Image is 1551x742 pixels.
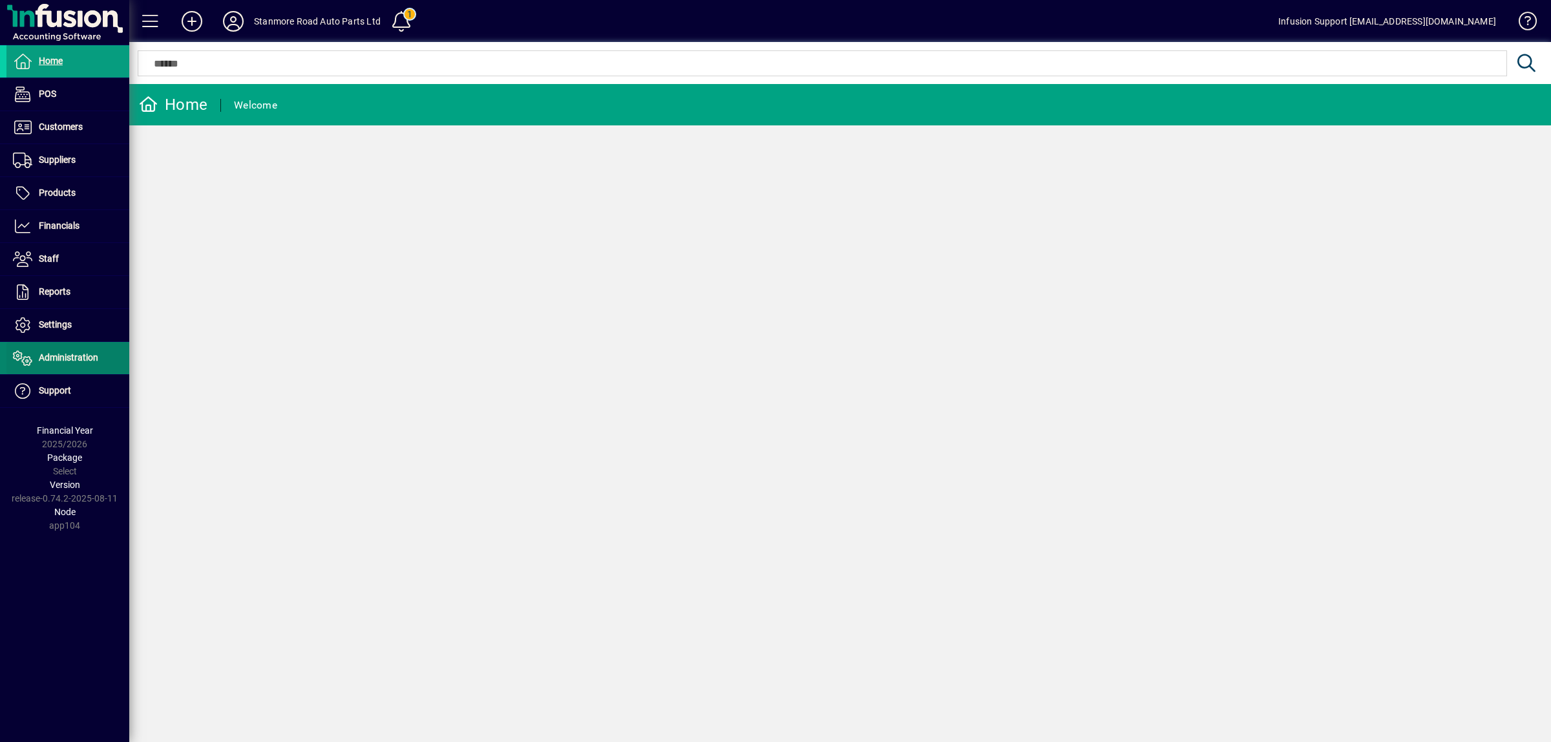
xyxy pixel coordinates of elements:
[39,319,72,330] span: Settings
[39,154,76,165] span: Suppliers
[6,111,129,143] a: Customers
[37,425,93,436] span: Financial Year
[54,507,76,517] span: Node
[47,452,82,463] span: Package
[39,56,63,66] span: Home
[1509,3,1535,45] a: Knowledge Base
[6,342,129,374] a: Administration
[6,177,129,209] a: Products
[39,385,71,396] span: Support
[171,10,213,33] button: Add
[1278,11,1496,32] div: Infusion Support [EMAIL_ADDRESS][DOMAIN_NAME]
[39,122,83,132] span: Customers
[6,210,129,242] a: Financials
[213,10,254,33] button: Profile
[6,144,129,176] a: Suppliers
[39,286,70,297] span: Reports
[139,94,207,115] div: Home
[50,480,80,490] span: Version
[39,253,59,264] span: Staff
[6,276,129,308] a: Reports
[6,375,129,407] a: Support
[6,309,129,341] a: Settings
[234,95,277,116] div: Welcome
[39,89,56,99] span: POS
[39,352,98,363] span: Administration
[6,243,129,275] a: Staff
[6,78,129,111] a: POS
[39,187,76,198] span: Products
[254,11,381,32] div: Stanmore Road Auto Parts Ltd
[39,220,79,231] span: Financials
